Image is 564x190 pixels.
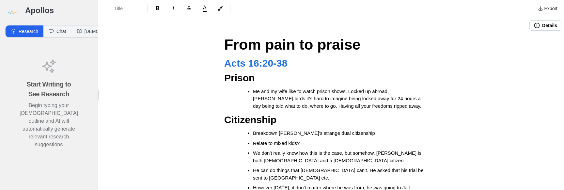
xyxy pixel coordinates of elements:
button: Format Italics [166,3,180,14]
button: Research [6,25,43,37]
span: B [156,6,160,11]
span: Prison [224,72,255,83]
span: We don't really know how this is the case, but somehow, [PERSON_NAME] is both [DEMOGRAPHIC_DATA] ... [253,150,423,163]
span: Title [114,5,137,12]
span: From pain to praise [224,36,361,53]
h4: Start Writing to See Research [21,79,77,99]
button: Chat [43,25,71,37]
button: Format Bold [150,3,165,14]
img: logo [5,5,20,20]
span: A [203,5,207,10]
a: Acts 16:20-38 [224,58,287,69]
button: [DEMOGRAPHIC_DATA] [71,25,141,37]
h3: Apollos [25,5,92,16]
span: I [172,6,174,11]
span: Breakdown [PERSON_NAME]'s strange dual citizenship [253,130,375,136]
button: Formatting Options [102,3,145,14]
button: A [197,4,212,13]
span: Me and my wife like to watch prison shows. Locked up abroad, [PERSON_NAME] birds it's hard to ima... [253,88,422,109]
iframe: Drift Widget Chat Controller [531,157,556,182]
span: S [187,6,191,11]
span: Citizenship [224,114,276,125]
button: Details [529,20,561,31]
span: He can do things that [DEMOGRAPHIC_DATA] can't. He asked that his trial be sent to [GEOGRAPHIC_DA... [253,167,425,181]
button: Format Strikethrough [182,3,196,14]
p: Begin typing your [DEMOGRAPHIC_DATA] outline and AI will automatically generate relevant research... [20,102,78,149]
button: Export [534,3,561,14]
span: Relate to mixed kids? [253,140,300,146]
